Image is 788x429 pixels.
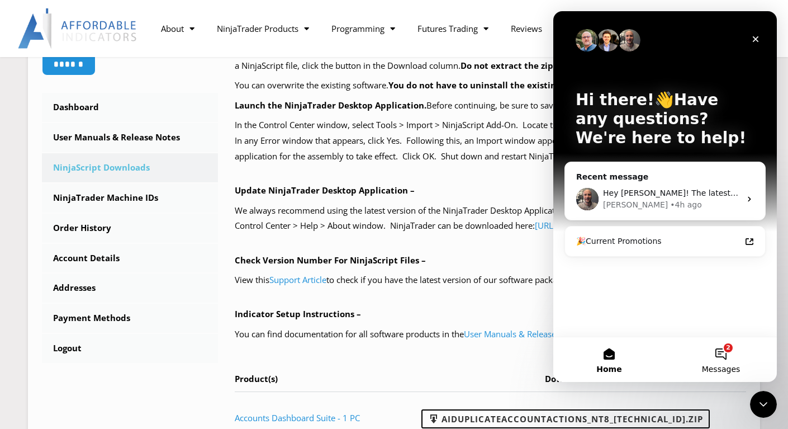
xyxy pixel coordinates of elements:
p: Before continuing, be sure to save the NinjaScript files to your computer. [235,98,746,114]
b: Do not extract the zip file! [461,60,571,71]
a: 🎉Current Promotions [16,220,207,241]
p: In the Control Center window, select Tools > Import > NinjaScript Add-On. Locate the saved NinjaS... [235,117,746,164]
b: You do not have to uninstall the existing software. [388,79,602,91]
nav: Menu [150,16,615,41]
a: Dashboard [42,93,218,122]
a: NinjaTrader Machine IDs [42,183,218,213]
b: Check Version Number For NinjaScript Files – [235,254,426,266]
div: 🎉Current Promotions [23,224,187,236]
div: Close [192,18,212,38]
a: User Manuals & Release Notes [464,328,581,340]
a: [URL][DOMAIN_NAME] [535,220,622,231]
a: Order History [42,214,218,243]
p: You can find documentation for all software products in the section of Members Area. [235,327,746,342]
div: • 4h ago [117,188,149,200]
p: View this to check if you have the latest version of our software packages installed. [235,272,746,288]
b: Launch the NinjaTrader Desktop Application. [235,100,426,111]
nav: Account pages [42,93,218,363]
button: Messages [112,326,224,371]
img: LogoAI | Affordable Indicators – NinjaTrader [18,8,138,49]
a: Payment Methods [42,304,218,333]
a: NinjaScript Downloads [42,153,218,182]
p: Your purchased products with available NinjaScript downloads are listed in the table below, at th... [235,43,746,74]
span: Messages [149,354,187,362]
a: User Manuals & Release Notes [42,123,218,152]
a: AIDuplicateAccountActions_NT8_[TECHNICAL_ID].zip [421,409,710,428]
a: Support Article [269,274,326,285]
span: Home [43,354,68,362]
p: You can overwrite the existing software. [235,78,746,93]
a: About [150,16,206,41]
a: Logout [42,334,218,363]
a: NinjaTrader Products [206,16,320,41]
span: Download [545,373,587,384]
a: Addresses [42,274,218,303]
b: Indicator Setup Instructions – [235,308,361,319]
span: Product(s) [235,373,278,384]
a: Account Details [42,244,218,273]
p: We always recommend using the latest version of the NinjaTrader Desktop Application. You can see ... [235,203,746,234]
a: Futures Trading [406,16,500,41]
iframe: Intercom live chat [553,11,777,382]
iframe: Intercom live chat [750,391,777,418]
div: [PERSON_NAME] [50,188,115,200]
b: Update NinjaTrader Desktop Application – [235,185,415,196]
a: Accounts Dashboard Suite - 1 PC [235,412,360,423]
a: Reviews [500,16,553,41]
a: Programming [320,16,406,41]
